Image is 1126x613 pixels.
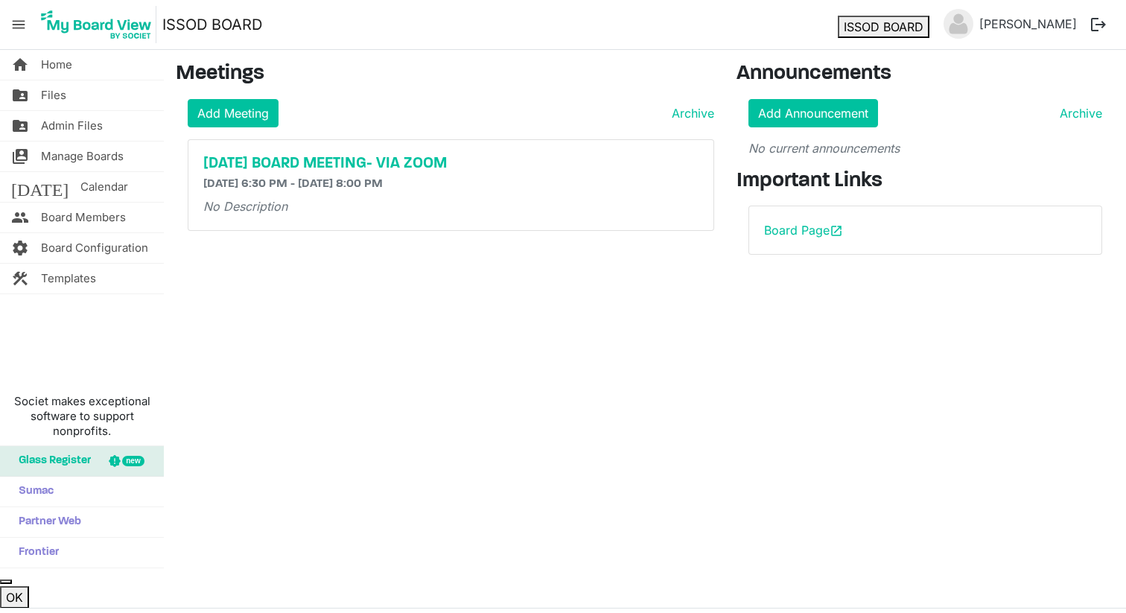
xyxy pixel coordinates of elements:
a: Add Meeting [188,99,279,127]
button: logout [1083,9,1114,40]
span: Frontier [11,538,59,568]
span: Calendar [80,172,124,202]
span: Societ makes exceptional software to support nonprofits. [7,394,156,439]
a: Archive [666,104,714,122]
span: open_in_new [830,224,843,238]
p: No current announcements [748,139,1103,157]
span: home [11,50,29,80]
span: Manage Boards [41,142,118,171]
h6: [DATE] 6:30 PM - [DATE] 8:00 PM [203,177,699,191]
h3: Announcements [737,62,1115,87]
a: [DATE] BOARD MEETING- VIA ZOOM [203,155,699,173]
span: [DATE] [11,172,69,202]
a: My Board View Logo [36,6,162,43]
span: folder_shared [11,80,29,110]
span: Admin Files [41,111,100,141]
img: no-profile-picture.svg [944,9,973,39]
a: © 2025 - Societ [517,583,609,598]
img: My Board View Logo [36,6,156,43]
h3: Important Links [737,169,1115,194]
p: No Description [203,197,699,215]
span: Templates [41,264,93,293]
span: Board Members [41,203,120,232]
span: menu [4,10,33,39]
span: settings [11,233,29,263]
span: people [11,203,29,232]
a: ISSOD BOARD [162,10,262,39]
span: Board Configuration [41,233,140,263]
span: Partner Web [11,507,81,537]
span: switch_account [11,142,29,171]
button: ISSOD BOARD dropdownbutton [835,16,929,36]
a: [PERSON_NAME] [973,9,1083,39]
span: construction [11,264,29,293]
span: Home [41,50,71,80]
div: new [122,456,144,466]
a: Add Announcement [748,99,878,127]
span: Sumac [11,477,54,506]
a: Archive [1054,104,1102,122]
span: Files [41,80,65,110]
h3: Meetings [176,62,714,87]
span: folder_shared [11,111,29,141]
a: Board Pageopen_in_new [764,223,843,238]
span: Glass Register [11,446,91,476]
